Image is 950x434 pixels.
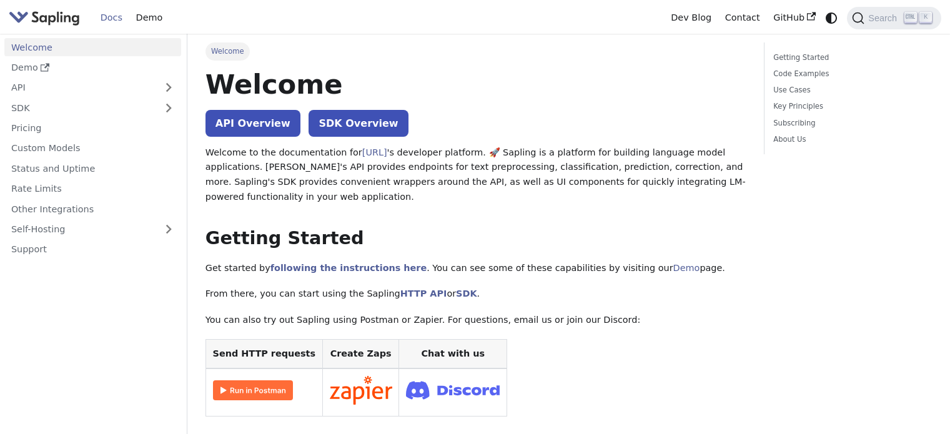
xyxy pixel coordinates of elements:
img: Join Discord [406,377,500,403]
a: Self-Hosting [4,220,181,239]
a: following the instructions here [270,263,427,273]
button: Expand sidebar category 'API' [156,79,181,97]
p: Get started by . You can see some of these capabilities by visiting our page. [205,261,746,276]
h2: Getting Started [205,227,746,250]
span: Welcome [205,42,250,60]
th: Send HTTP requests [205,339,322,368]
p: You can also try out Sapling using Postman or Zapier. For questions, email us or join our Discord: [205,313,746,328]
button: Switch between dark and light mode (currently system mode) [823,9,841,27]
kbd: K [919,12,932,23]
a: SDK Overview [309,110,408,137]
a: Getting Started [773,52,928,64]
a: SDK [456,289,477,298]
img: Run in Postman [213,380,293,400]
a: Pricing [4,119,181,137]
a: Code Examples [773,68,928,80]
a: SDK [4,99,156,117]
a: Demo [4,59,181,77]
a: Status and Uptime [4,159,181,177]
a: Support [4,240,181,259]
h1: Welcome [205,67,746,101]
img: Sapling.ai [9,9,80,27]
a: Demo [129,8,169,27]
a: About Us [773,134,928,145]
a: Custom Models [4,139,181,157]
a: Contact [718,8,767,27]
p: From there, you can start using the Sapling or . [205,287,746,302]
a: Welcome [4,38,181,56]
th: Chat with us [399,339,507,368]
a: Use Cases [773,84,928,96]
button: Expand sidebar category 'SDK' [156,99,181,117]
a: HTTP API [400,289,447,298]
a: GitHub [766,8,822,27]
th: Create Zaps [322,339,399,368]
a: API Overview [205,110,300,137]
a: API [4,79,156,97]
nav: Breadcrumbs [205,42,746,60]
a: Key Principles [773,101,928,112]
button: Search (Ctrl+K) [847,7,941,29]
a: Sapling.ai [9,9,84,27]
img: Connect in Zapier [330,376,392,405]
p: Welcome to the documentation for 's developer platform. 🚀 Sapling is a platform for building lang... [205,145,746,205]
span: Search [864,13,904,23]
a: Subscribing [773,117,928,129]
a: Dev Blog [664,8,718,27]
a: Rate Limits [4,180,181,198]
a: Demo [673,263,700,273]
a: Docs [94,8,129,27]
a: Other Integrations [4,200,181,218]
a: [URL] [362,147,387,157]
